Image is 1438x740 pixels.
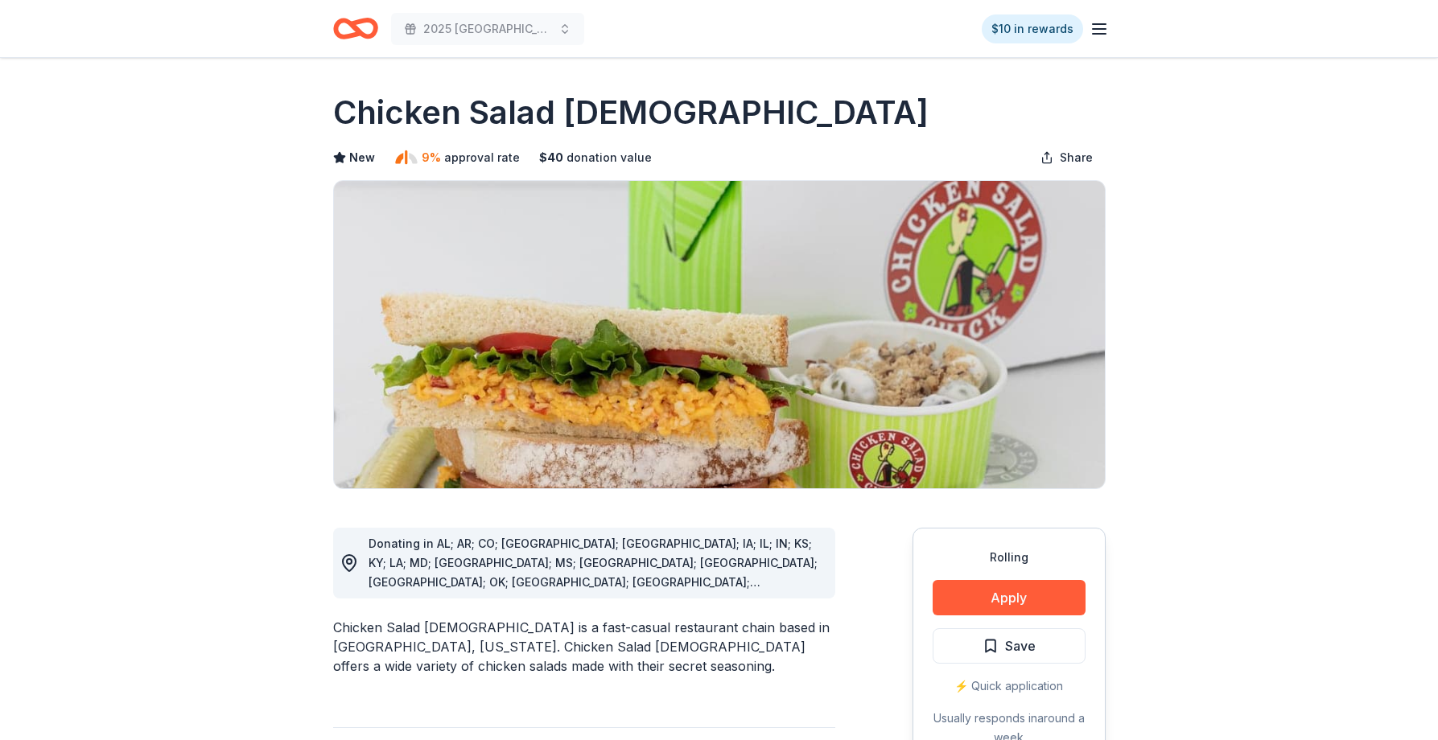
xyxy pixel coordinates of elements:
a: $10 in rewards [982,14,1083,43]
div: ⚡️ Quick application [933,676,1086,696]
span: approval rate [444,148,520,167]
a: Home [333,10,378,47]
div: Chicken Salad [DEMOGRAPHIC_DATA] is a fast-casual restaurant chain based in [GEOGRAPHIC_DATA], [U... [333,618,835,676]
div: Rolling [933,548,1086,567]
span: donation value [567,148,652,167]
span: Share [1060,148,1093,167]
span: $ 40 [539,148,563,167]
button: Share [1028,142,1106,174]
img: Image for Chicken Salad Chick [334,181,1105,488]
span: 2025 [GEOGRAPHIC_DATA], [GEOGRAPHIC_DATA] 449th Bomb Group WWII Reunion [423,19,552,39]
span: Save [1005,635,1036,656]
button: 2025 [GEOGRAPHIC_DATA], [GEOGRAPHIC_DATA] 449th Bomb Group WWII Reunion [391,13,584,45]
span: Donating in AL; AR; CO; [GEOGRAPHIC_DATA]; [GEOGRAPHIC_DATA]; IA; IL; IN; KS; KY; LA; MD; [GEOGRA... [369,536,818,608]
button: Save [933,628,1086,664]
h1: Chicken Salad [DEMOGRAPHIC_DATA] [333,90,929,135]
span: New [349,148,375,167]
button: Apply [933,580,1086,615]
span: 9% [422,148,441,167]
